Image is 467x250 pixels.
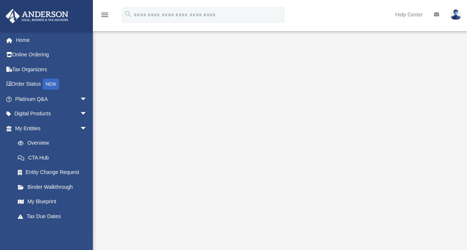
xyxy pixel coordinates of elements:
img: User Pic [450,9,461,20]
img: Anderson Advisors Platinum Portal [3,9,71,23]
a: Binder Walkthrough [10,180,98,194]
a: Tax Due Dates [10,209,98,224]
a: My Entitiesarrow_drop_down [5,121,98,136]
div: NEW [43,79,59,90]
a: Tax Organizers [5,62,98,77]
span: arrow_drop_down [80,106,95,122]
a: My Blueprint [10,194,95,209]
a: Overview [10,136,98,151]
i: search [124,10,132,18]
a: Online Ordering [5,47,98,62]
a: My Anderson Teamarrow_drop_down [5,224,95,239]
span: arrow_drop_down [80,121,95,136]
span: arrow_drop_down [80,92,95,107]
a: Entity Change Request [10,165,98,180]
a: CTA Hub [10,150,98,165]
a: Home [5,33,98,47]
a: Platinum Q&Aarrow_drop_down [5,92,98,106]
span: arrow_drop_down [80,224,95,239]
a: Order StatusNEW [5,77,98,92]
i: menu [100,10,109,19]
a: Digital Productsarrow_drop_down [5,106,98,121]
a: menu [100,14,109,19]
